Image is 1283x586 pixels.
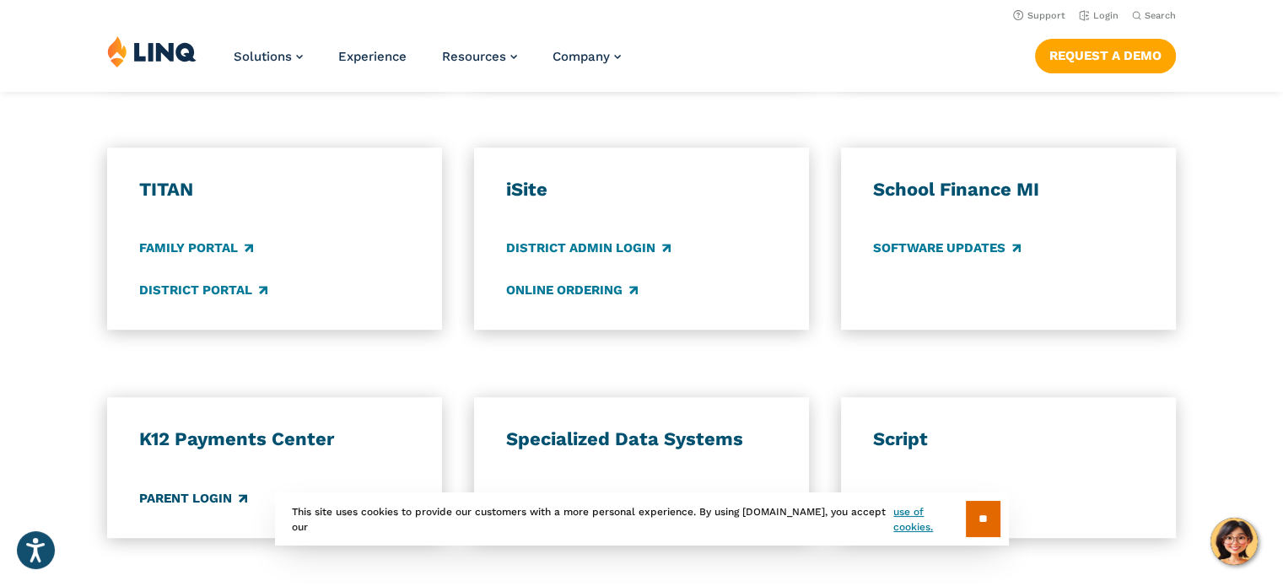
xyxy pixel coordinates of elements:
a: Online Ordering [506,281,638,299]
a: X-Connect [506,489,596,508]
a: Request a Demo [1035,39,1176,73]
h3: iSite [506,178,777,202]
a: Support [1013,10,1065,21]
a: Experience [338,49,407,64]
h3: K12 Payments Center [139,427,410,451]
h3: School Finance MI [873,178,1144,202]
span: Resources [442,49,506,64]
a: Parent Login [139,489,247,508]
a: Solutions [234,49,303,64]
button: Hello, have a question? Let’s chat. [1210,518,1258,565]
img: LINQ | K‑12 Software [107,35,197,67]
h3: Specialized Data Systems [506,427,777,451]
nav: Primary Navigation [234,35,621,91]
a: Resources [442,49,517,64]
span: Search [1145,10,1176,21]
a: District Admin Login [506,239,671,258]
a: School Login [873,489,984,508]
span: Company [553,49,610,64]
span: Solutions [234,49,292,64]
button: Open Search Bar [1132,9,1176,22]
h3: TITAN [139,178,410,202]
div: This site uses cookies to provide our customers with a more personal experience. By using [DOMAIN... [275,492,1009,546]
a: Company [553,49,621,64]
h3: Script [873,427,1144,451]
a: District Portal [139,281,267,299]
a: Software Updates [873,239,1021,258]
a: use of cookies. [893,504,965,535]
a: Login [1079,10,1119,21]
a: Family Portal [139,239,253,258]
nav: Button Navigation [1035,35,1176,73]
